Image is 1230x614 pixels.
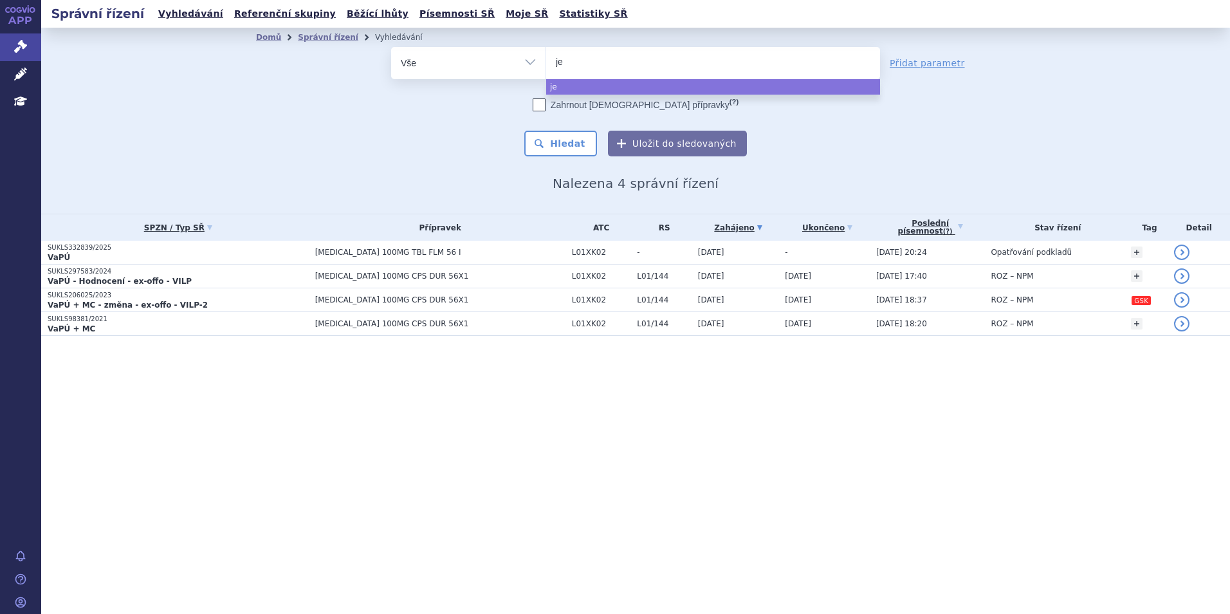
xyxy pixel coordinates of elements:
label: Zahrnout [DEMOGRAPHIC_DATA] přípravky [533,98,739,111]
strong: VaPÚ + MC [48,324,95,333]
strong: VaPÚ + MC - změna - ex-offo - VILP-2 [48,301,208,310]
a: Správní řízení [298,33,358,42]
a: Statistiky SŘ [555,5,631,23]
a: Písemnosti SŘ [416,5,499,23]
span: [MEDICAL_DATA] 100MG CPS DUR 56X1 [315,272,565,281]
a: Poslednípísemnost(?) [876,214,985,241]
span: L01XK02 [572,319,631,328]
th: Tag [1124,214,1168,241]
span: Nalezena 4 správní řízení [553,176,719,191]
li: Vyhledávání [375,28,439,47]
span: [DATE] 18:37 [876,295,927,304]
th: Detail [1168,214,1230,241]
a: Domů [256,33,281,42]
a: + [1131,247,1143,258]
span: L01/144 [637,272,691,281]
button: Uložit do sledovaných [608,131,747,156]
span: [DATE] [698,295,724,304]
a: Zahájeno [698,219,779,237]
strong: VaPÚ - Hodnocení - ex-offo - VILP [48,277,192,286]
a: detail [1174,268,1189,284]
a: Vyhledávání [154,5,227,23]
a: Ukončeno [785,219,870,237]
li: je [546,79,880,95]
p: SUKLS297583/2024 [48,267,309,276]
th: RS [630,214,691,241]
span: [DATE] 18:20 [876,319,927,328]
p: SUKLS98381/2021 [48,315,309,324]
a: Běžící lhůty [343,5,412,23]
abbr: (?) [730,98,739,106]
span: - [637,248,691,257]
a: Přidat parametr [890,57,965,70]
th: ATC [565,214,631,241]
span: [DATE] [785,272,811,281]
span: L01XK02 [572,295,631,304]
span: ROZ – NPM [991,295,1033,304]
span: [DATE] [698,248,724,257]
p: SUKLS332839/2025 [48,243,309,252]
abbr: (?) [943,228,953,236]
span: Opatřování podkladů [991,248,1072,257]
a: + [1131,318,1143,330]
p: SUKLS206025/2023 [48,291,309,300]
h2: Správní řízení [41,5,154,23]
span: [DATE] [785,295,811,304]
a: Moje SŘ [502,5,552,23]
span: [DATE] 17:40 [876,272,927,281]
strong: VaPÚ [48,253,70,262]
a: Referenční skupiny [230,5,340,23]
th: Přípravek [309,214,565,241]
span: L01/144 [637,295,691,304]
a: detail [1174,292,1189,308]
span: [DATE] [785,319,811,328]
span: [MEDICAL_DATA] 100MG TBL FLM 56 I [315,248,565,257]
span: [MEDICAL_DATA] 100MG CPS DUR 56X1 [315,319,565,328]
span: [DATE] [698,272,724,281]
span: L01XK02 [572,272,631,281]
span: [DATE] [698,319,724,328]
a: detail [1174,316,1189,331]
span: [DATE] 20:24 [876,248,927,257]
span: [MEDICAL_DATA] 100MG CPS DUR 56X1 [315,295,565,304]
span: - [785,248,787,257]
a: + [1131,270,1143,282]
a: detail [1174,245,1189,260]
button: Hledat [524,131,597,156]
a: SPZN / Typ SŘ [48,219,309,237]
span: ROZ – NPM [991,319,1033,328]
span: L01XK02 [572,248,631,257]
span: ROZ – NPM [991,272,1033,281]
span: L01/144 [637,319,691,328]
th: Stav řízení [984,214,1124,241]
